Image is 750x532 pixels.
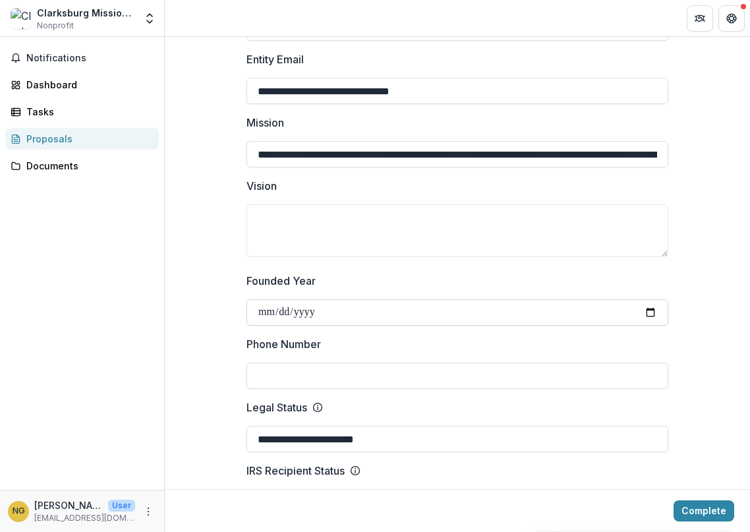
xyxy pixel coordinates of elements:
div: Dashboard [26,78,148,92]
div: Clarksburg Mission, Inc. [37,6,135,20]
button: Notifications [5,47,159,69]
a: Tasks [5,101,159,123]
div: Proposals [26,132,148,146]
a: Dashboard [5,74,159,96]
img: Clarksburg Mission, Inc. [11,8,32,29]
p: IRS Recipient Status [246,463,345,479]
p: Legal Status [246,399,307,415]
p: Mission [246,115,284,131]
p: [PERSON_NAME] [34,498,103,512]
button: More [140,504,156,519]
a: Documents [5,155,159,177]
div: Natalie Gigliotti [13,507,25,516]
div: Tasks [26,105,148,119]
p: Vision [246,178,277,194]
span: Notifications [26,53,154,64]
p: Entity Email [246,51,304,67]
div: Documents [26,159,148,173]
p: User [108,500,135,512]
button: Open entity switcher [140,5,159,32]
span: Nonprofit [37,20,74,32]
p: Phone Number [246,336,321,352]
button: Partners [687,5,713,32]
button: Get Help [718,5,745,32]
p: Founded Year [246,273,316,289]
a: Proposals [5,128,159,150]
p: [EMAIL_ADDRESS][DOMAIN_NAME] [34,512,135,524]
button: Complete [674,500,734,521]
